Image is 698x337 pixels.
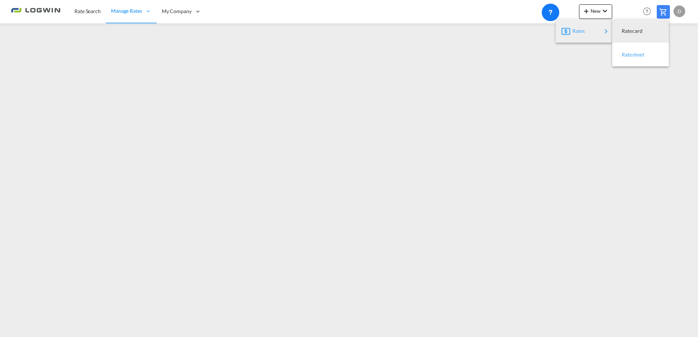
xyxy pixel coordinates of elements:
[622,24,630,38] span: Ratecard
[622,47,630,62] span: Ratesheet
[618,46,663,64] div: Ratesheet
[572,24,581,38] span: Rates
[602,27,610,36] md-icon: icon-chevron-right
[618,22,663,40] div: Ratecard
